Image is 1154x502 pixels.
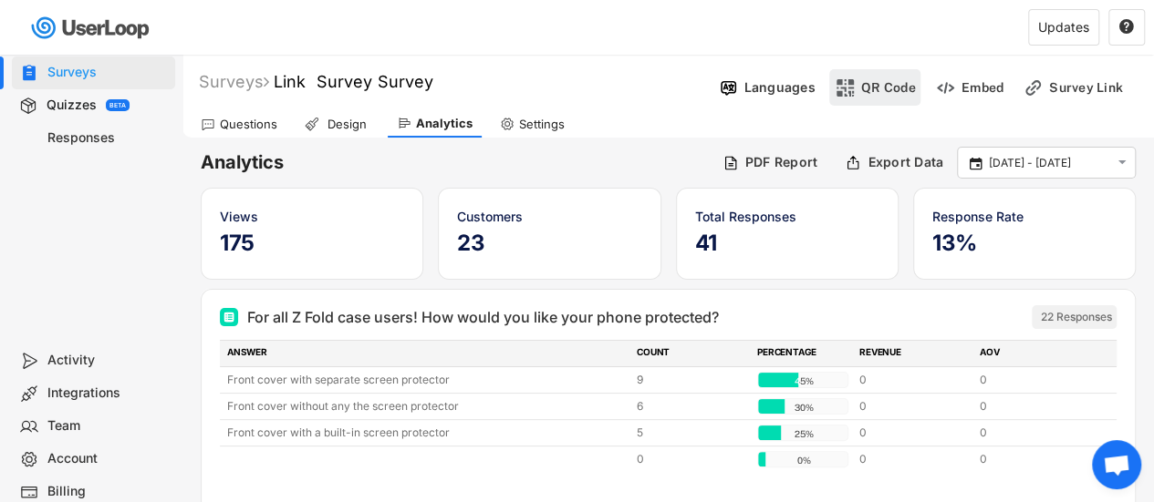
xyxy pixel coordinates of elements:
[47,384,168,402] div: Integrations
[227,425,626,441] div: Front cover with a built-in screen protector
[1118,19,1135,36] button: 
[932,230,1117,257] h5: 13%
[859,345,969,362] div: REVENUE
[932,207,1117,226] div: Response Rate
[980,372,1089,388] div: 0
[47,450,168,467] div: Account
[936,78,955,97] img: EmbedMinor.svg
[695,207,879,226] div: Total Responses
[220,230,404,257] h5: 175
[109,102,126,108] div: BETA
[220,207,404,226] div: Views
[1041,310,1112,324] div: 22 Responses
[762,425,846,442] div: 25%
[762,452,846,468] div: 0%
[47,64,168,81] div: Surveys
[227,398,626,415] div: Front cover without any the screen protector
[324,117,369,132] div: Design
[836,78,855,97] img: ShopcodesMajor.svg
[47,483,168,500] div: Billing
[980,398,1089,415] div: 0
[457,207,641,226] div: Customers
[989,154,1109,172] input: Select Date Range
[220,117,277,132] div: Questions
[859,451,969,467] div: 0
[1118,155,1127,170] text: 
[762,399,846,415] div: 30%
[980,451,1089,467] div: 0
[637,345,746,362] div: COUNT
[859,372,969,388] div: 0
[970,154,982,170] text: 
[859,425,969,441] div: 0
[695,230,879,257] h5: 41
[859,398,969,415] div: 0
[719,78,738,97] img: Language%20Icon.svg
[1049,79,1140,96] div: Survey Link
[519,117,565,132] div: Settings
[247,306,719,328] div: For all Z Fold case users! How would you like your phone protected?
[757,345,848,362] div: PERCENTAGE
[227,345,626,362] div: ANSWER
[199,71,269,92] div: Surveys
[274,72,433,91] font: Link Survey Survey
[1092,440,1141,489] div: Open chat
[868,154,943,170] div: Export Data
[1119,18,1134,35] text: 
[637,451,746,467] div: 0
[861,79,916,96] div: QR Code
[745,154,818,170] div: PDF Report
[637,425,746,441] div: 5
[1114,155,1130,170] button: 
[637,398,746,415] div: 6
[224,312,234,323] img: Multi Select
[744,79,816,96] div: Languages
[201,150,709,175] h6: Analytics
[47,97,97,114] div: Quizzes
[47,417,168,435] div: Team
[27,9,156,46] img: userloop-logo-01.svg
[637,372,746,388] div: 9
[1024,78,1043,97] img: LinkMinor.svg
[227,372,626,388] div: Front cover with separate screen protector
[47,129,168,147] div: Responses
[967,155,984,171] button: 
[980,345,1089,362] div: AOV
[416,116,473,131] div: Analytics
[47,352,168,369] div: Activity
[1038,21,1089,34] div: Updates
[457,230,641,257] h5: 23
[762,373,846,389] div: 45%
[980,425,1089,441] div: 0
[962,79,1003,96] div: Embed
